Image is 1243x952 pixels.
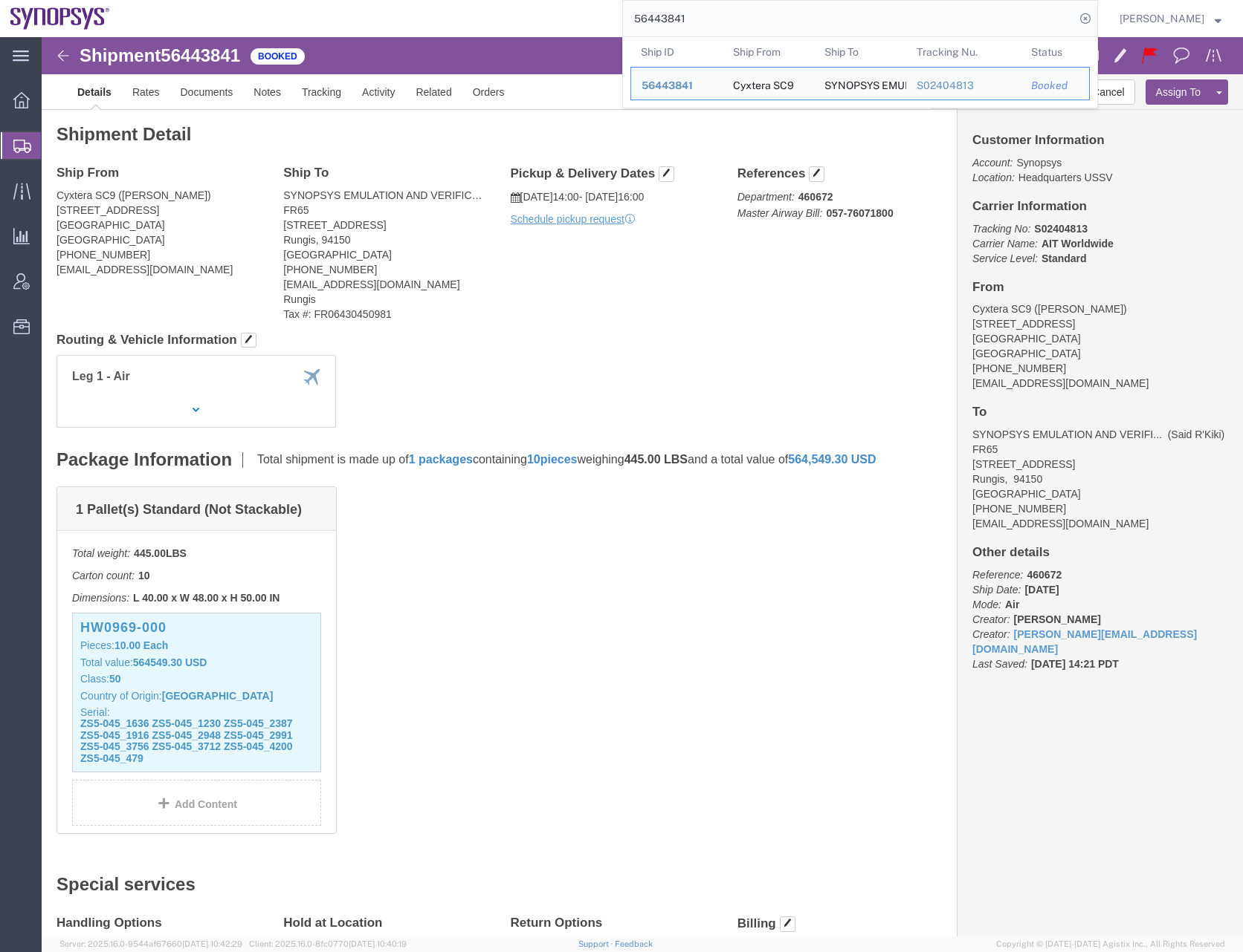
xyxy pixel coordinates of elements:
[1021,37,1090,67] th: Status
[723,37,815,67] th: Ship From
[1120,10,1204,27] span: Rafael Chacon
[349,939,407,948] span: [DATE] 10:40:19
[249,939,407,948] span: Client: 2025.16.0-8fc0770
[10,7,110,30] img: logo
[182,939,242,948] span: [DATE] 10:42:29
[906,37,1021,67] th: Tracking Nu.
[642,78,712,94] div: 56443841
[1119,10,1222,27] button: [PERSON_NAME]
[578,939,616,948] a: Support
[42,37,1243,936] iframe: FS Legacy Container
[996,938,1225,951] span: Copyright © [DATE]-[DATE] Agistix Inc., All Rights Reserved
[59,939,242,948] span: Server: 2025.16.0-9544af67660
[1031,78,1079,94] div: Booked
[814,37,906,67] th: Ship To
[824,68,896,100] div: SYNOPSYS EMULATION AND VERIFICATION
[623,1,1075,36] input: Search for shipment number, reference number
[615,939,653,948] a: Feedback
[733,68,794,100] div: Cyxtera SC9
[630,37,1097,108] table: Search Results
[642,79,693,91] span: 56443841
[630,37,723,67] th: Ship ID
[917,78,1011,94] div: S02404813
